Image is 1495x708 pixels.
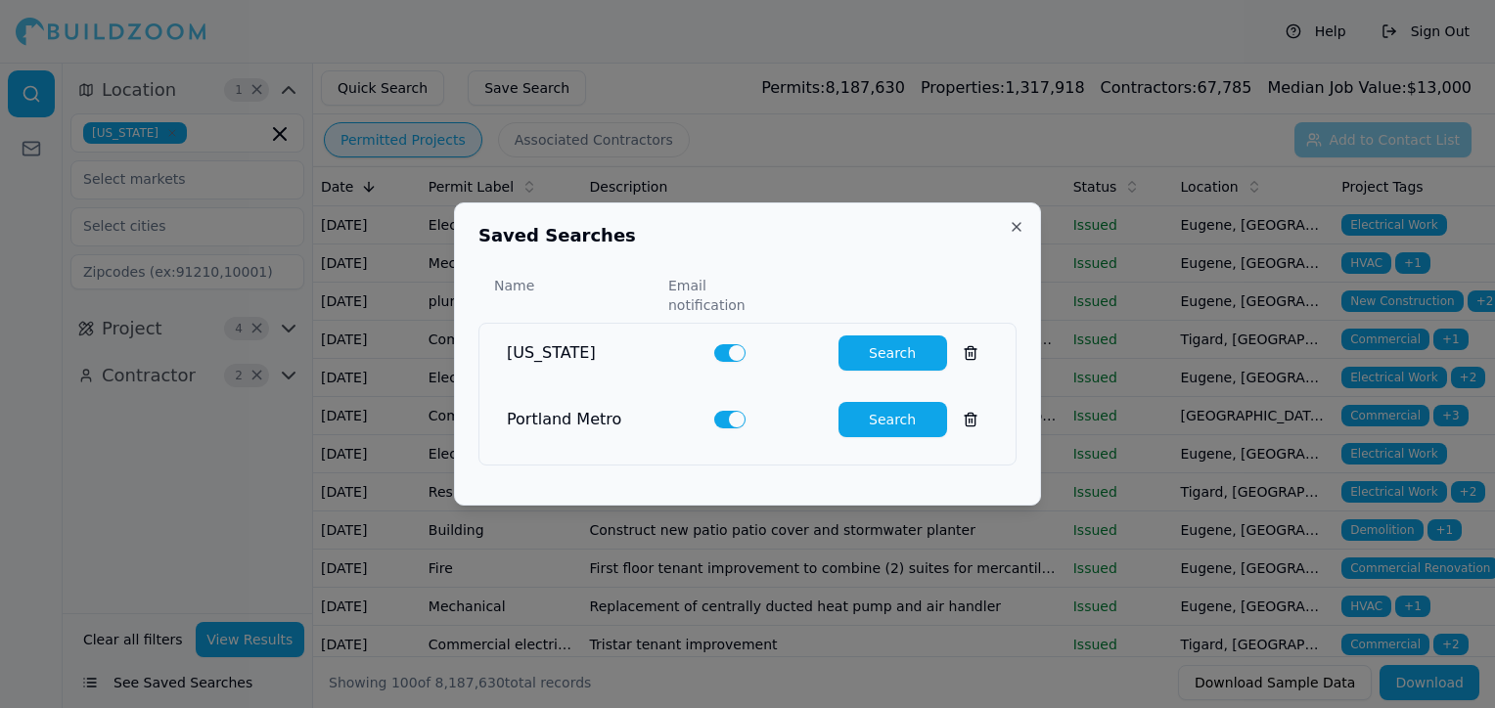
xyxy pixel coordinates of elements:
h2: Saved Searches [478,227,1017,244]
div: [US_STATE] [507,341,699,365]
div: Portland Metro [507,408,699,431]
button: Search [838,335,947,371]
div: Email notification [668,276,784,315]
div: Name [494,276,653,315]
button: Search [838,402,947,437]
